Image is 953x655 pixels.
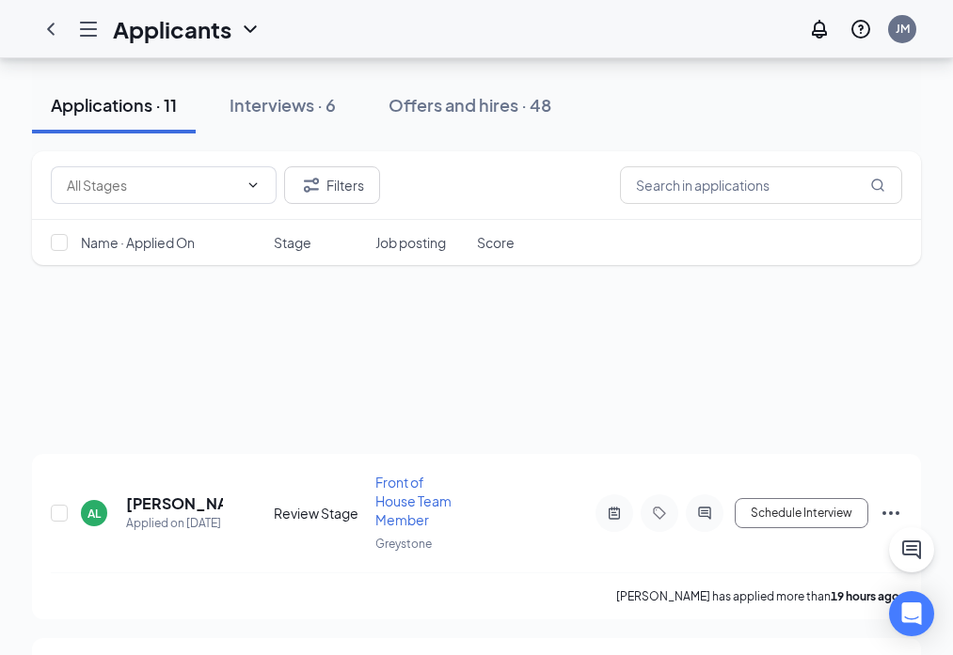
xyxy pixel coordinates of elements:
svg: Filter [300,174,323,196]
div: JM [896,21,910,37]
h1: Applicants [113,13,231,45]
h5: [PERSON_NAME] [126,493,223,514]
svg: MagnifyingGlass [870,178,885,193]
svg: ChevronLeft [40,18,62,40]
input: Search in applications [620,166,902,204]
span: Name · Applied On [81,233,195,252]
span: Greystone [375,537,432,551]
button: ChatActive [889,527,934,572]
button: Filter Filters [284,166,380,204]
svg: ChatActive [900,538,923,561]
button: Schedule Interview [735,498,868,528]
div: AL [87,506,101,522]
p: [PERSON_NAME] has applied more than . [616,588,902,604]
svg: ChevronDown [239,18,262,40]
span: Job posting [375,233,446,252]
span: Stage [274,233,311,252]
svg: ActiveNote [603,506,626,521]
svg: QuestionInfo [850,18,872,40]
input: All Stages [67,175,238,195]
svg: Hamburger [77,18,100,40]
div: Review Stage [274,504,364,522]
div: Offers and hires · 48 [389,93,551,117]
svg: ActiveChat [693,506,716,521]
svg: ChevronDown [246,178,261,193]
b: 19 hours ago [831,589,899,603]
svg: Tag [648,506,671,521]
span: Score [477,233,515,252]
span: Front of House Team Member [375,474,452,528]
div: Open Intercom Messenger [889,591,934,636]
div: Applications · 11 [51,93,177,117]
svg: Ellipses [880,502,902,524]
div: Applied on [DATE] [126,514,223,533]
div: Interviews · 6 [230,93,336,117]
svg: Notifications [808,18,831,40]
